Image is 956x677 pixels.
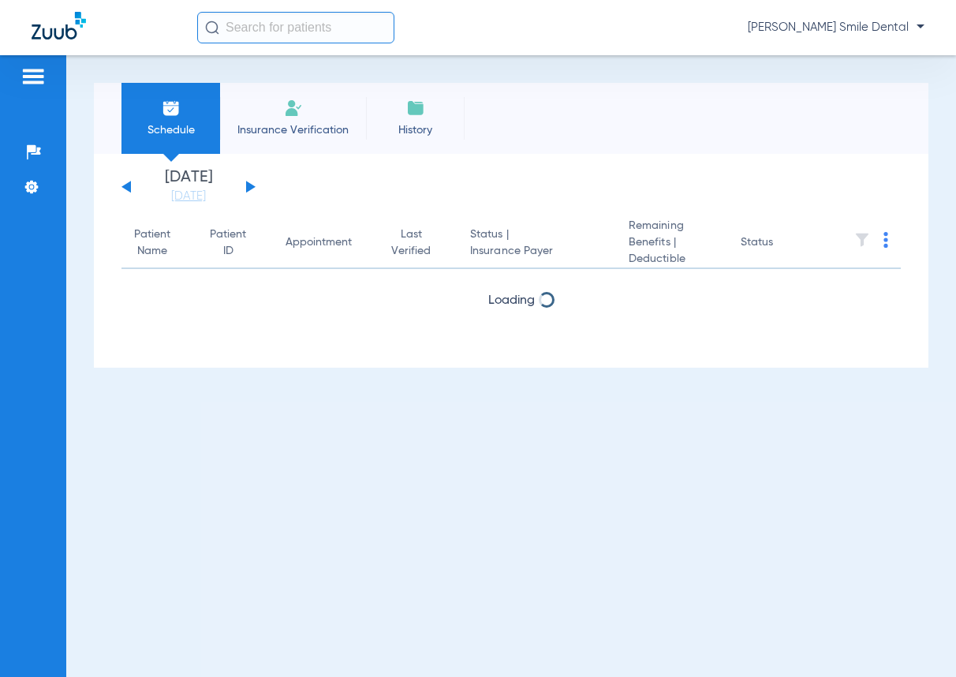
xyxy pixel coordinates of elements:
img: filter.svg [854,232,870,248]
a: [DATE] [141,189,236,204]
th: Status [728,218,835,269]
span: Loading [488,294,535,307]
span: Schedule [133,122,208,138]
img: History [406,99,425,118]
div: Patient ID [210,226,246,260]
div: Patient ID [210,226,260,260]
div: Appointment [286,234,366,251]
span: [PERSON_NAME] Smile Dental [748,20,924,36]
img: group-dot-blue.svg [883,232,888,248]
span: Deductible [629,251,715,267]
div: Patient Name [134,226,185,260]
span: History [378,122,453,138]
span: Insurance Verification [232,122,354,138]
img: Manual Insurance Verification [284,99,303,118]
div: Appointment [286,234,352,251]
li: [DATE] [141,170,236,204]
input: Search for patients [197,12,394,43]
img: Search Icon [205,21,219,35]
span: Insurance Payer [470,243,603,260]
img: Zuub Logo [32,12,86,39]
div: Patient Name [134,226,170,260]
div: Last Verified [391,226,431,260]
img: Schedule [162,99,181,118]
th: Status | [457,218,616,269]
img: hamburger-icon [21,67,46,86]
th: Remaining Benefits | [616,218,728,269]
div: Last Verified [391,226,445,260]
